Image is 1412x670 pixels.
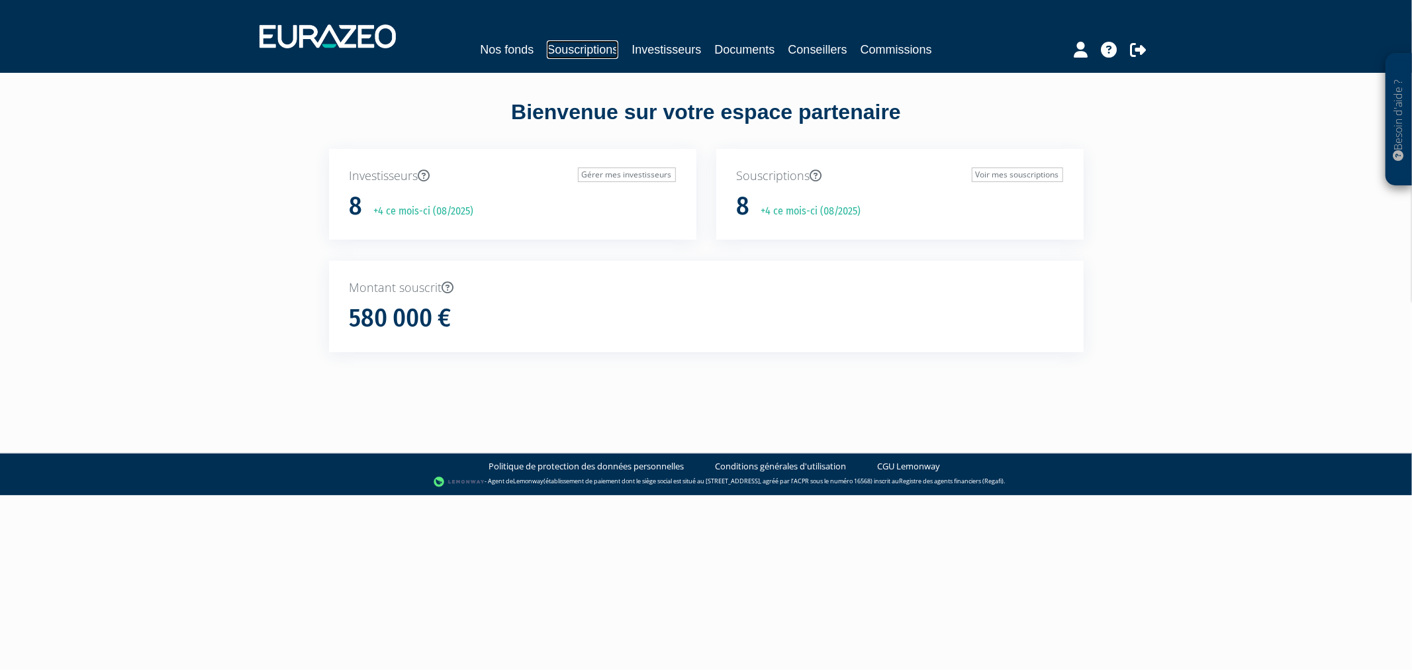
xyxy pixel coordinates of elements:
a: CGU Lemonway [877,460,940,473]
a: Nos fonds [480,40,534,59]
p: +4 ce mois-ci (08/2025) [752,204,861,219]
h1: 580 000 € [350,305,451,332]
p: +4 ce mois-ci (08/2025) [365,204,474,219]
a: Documents [715,40,775,59]
a: Commissions [861,40,932,59]
a: Lemonway [513,477,543,485]
div: Bienvenue sur votre espace partenaire [319,97,1094,149]
a: Gérer mes investisseurs [578,167,676,182]
h1: 8 [737,193,750,220]
a: Investisseurs [632,40,701,59]
img: logo-lemonway.png [434,475,485,489]
p: Investisseurs [350,167,676,185]
p: Besoin d'aide ? [1391,60,1407,179]
a: Conditions générales d'utilisation [715,460,846,473]
img: 1732889491-logotype_eurazeo_blanc_rvb.png [259,24,396,48]
a: Conseillers [788,40,847,59]
a: Politique de protection des données personnelles [489,460,684,473]
div: - Agent de (établissement de paiement dont le siège social est situé au [STREET_ADDRESS], agréé p... [13,475,1399,489]
p: Souscriptions [737,167,1063,185]
h1: 8 [350,193,363,220]
a: Voir mes souscriptions [972,167,1063,182]
a: Souscriptions [547,40,618,59]
p: Montant souscrit [350,279,1063,297]
a: Registre des agents financiers (Regafi) [899,477,1004,485]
